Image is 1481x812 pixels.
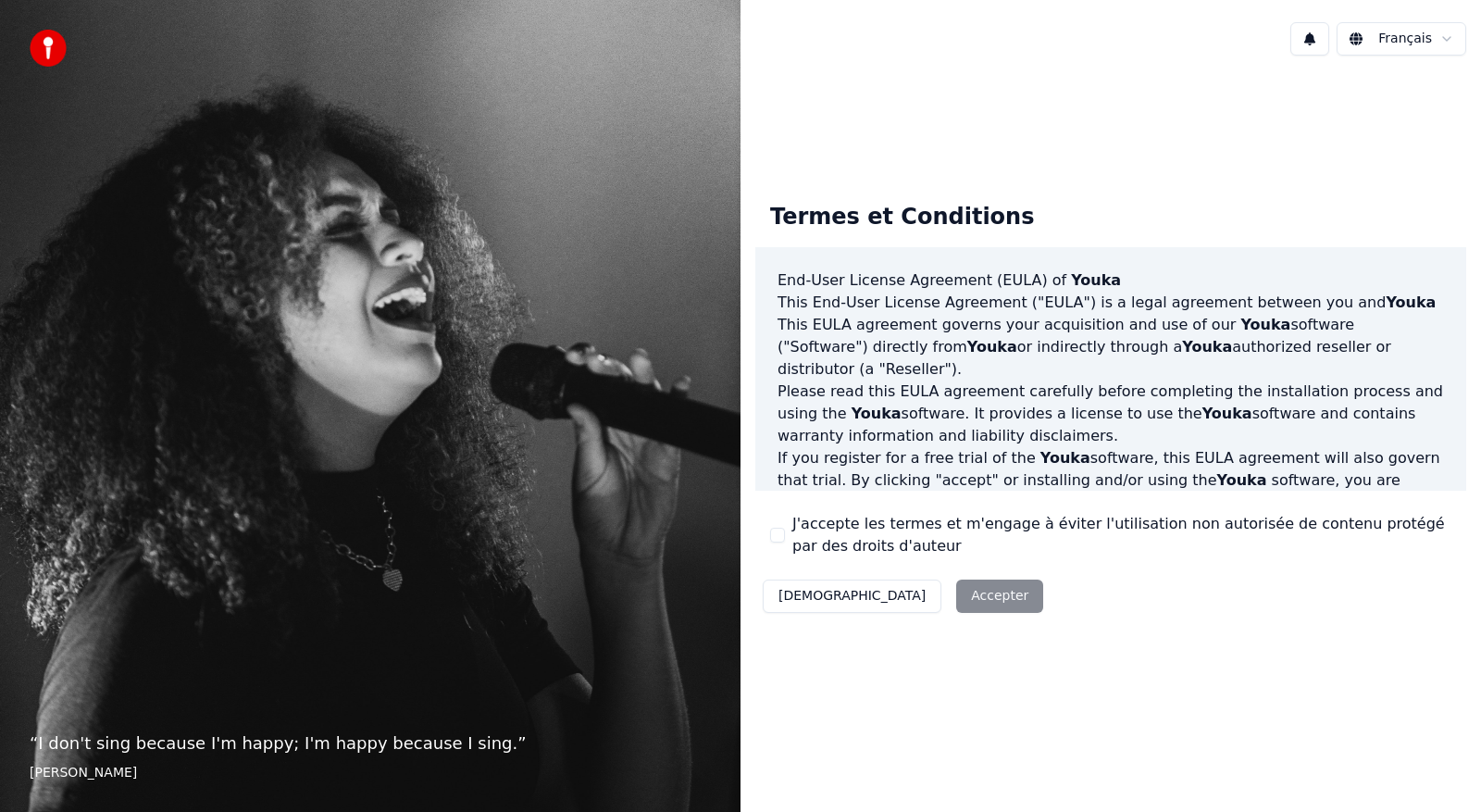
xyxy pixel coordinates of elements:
footer: [PERSON_NAME] [30,764,711,782]
span: Youka [1040,449,1090,467]
p: This EULA agreement governs your acquisition and use of our software ("Software") directly from o... [778,314,1444,381]
span: Youka [852,405,902,422]
label: J'accepte les termes et m'engage à éviter l'utilisation non autorisée de contenu protégé par des ... [792,513,1451,557]
span: Youka [1202,405,1252,422]
img: youka [30,30,67,67]
div: Termes et Conditions [755,188,1049,247]
span: Youka [1217,471,1267,489]
span: Youka [1071,271,1121,289]
span: Youka [1386,294,1436,311]
p: “ I don't sing because I'm happy; I'm happy because I sing. ” [30,731,711,756]
p: If you register for a free trial of the software, this EULA agreement will also govern that trial... [778,447,1444,536]
p: This End-User License Agreement ("EULA") is a legal agreement between you and [778,292,1444,314]
span: Youka [967,338,1017,356]
p: Please read this EULA agreement carefully before completing the installation process and using th... [778,381,1444,447]
h3: End-User License Agreement (EULA) of [778,269,1444,292]
button: [DEMOGRAPHIC_DATA] [763,580,941,613]
span: Youka [1182,338,1232,356]
span: Youka [1240,316,1290,333]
